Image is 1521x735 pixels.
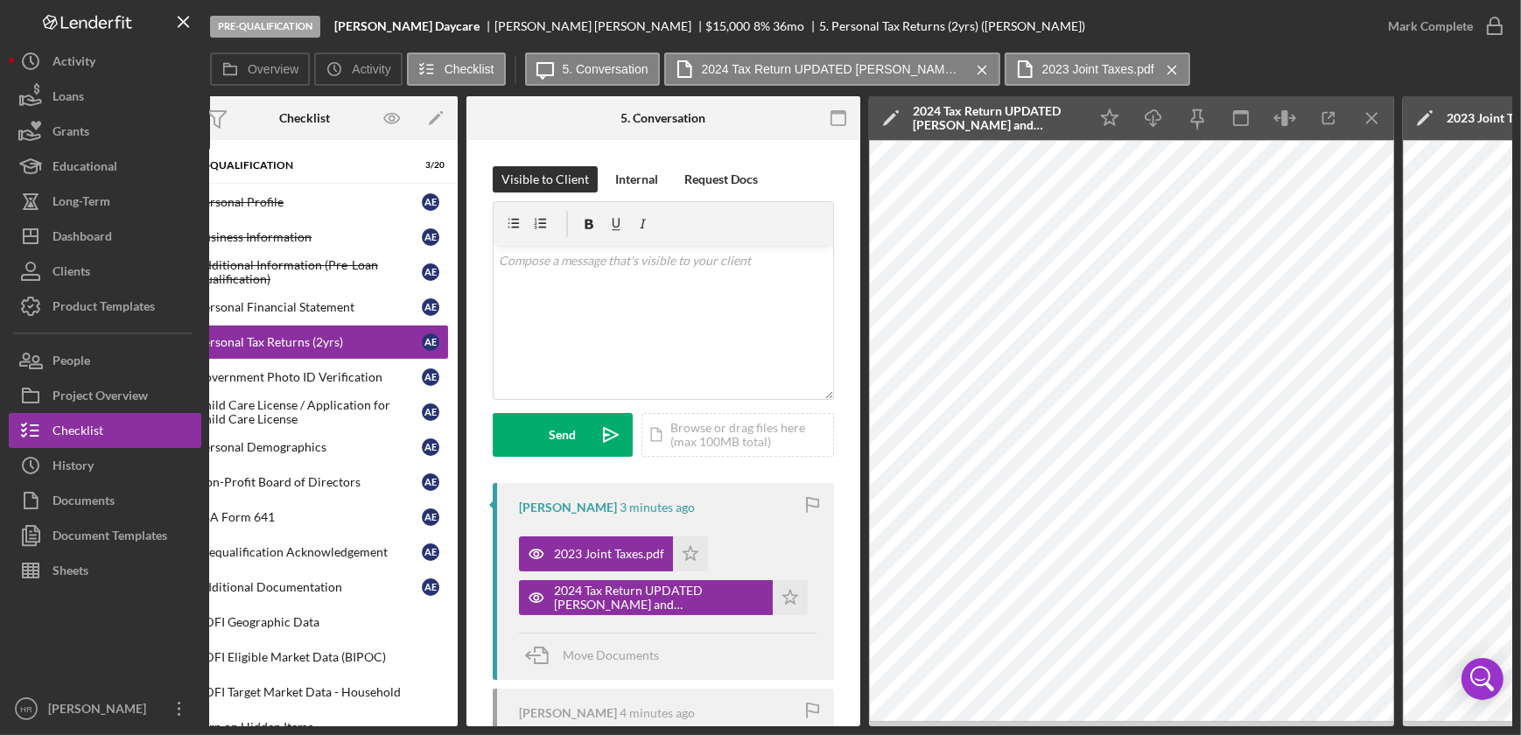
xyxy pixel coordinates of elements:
[525,52,660,86] button: 5. Conversation
[664,52,1000,86] button: 2024 Tax Return UPDATED [PERSON_NAME] and [PERSON_NAME] Joint.pdf
[53,219,112,258] div: Dashboard
[196,440,422,454] div: Personal Demographics
[9,691,201,726] button: HR[PERSON_NAME]
[196,195,422,209] div: Personal Profile
[196,615,448,629] div: CDFI Geographic Data
[1042,62,1154,76] label: 2023 Joint Taxes.pdf
[422,333,439,351] div: A E
[160,185,449,220] a: Personal ProfileAE
[53,254,90,293] div: Clients
[519,580,808,615] button: 2024 Tax Return UPDATED [PERSON_NAME] and [PERSON_NAME] Joint.pdf
[160,395,449,430] a: Child Care License / Application for Child Care LicenseAE
[9,79,201,114] a: Loans
[53,553,88,592] div: Sheets
[407,52,506,86] button: Checklist
[1461,658,1503,700] div: Open Intercom Messenger
[9,448,201,483] button: History
[422,193,439,211] div: A E
[9,219,201,254] button: Dashboard
[9,378,201,413] button: Project Overview
[160,430,449,465] a: Personal DemographicsAE
[334,19,480,33] b: [PERSON_NAME] Daycare
[20,704,32,714] text: HR
[413,160,445,171] div: 3 / 20
[621,111,706,125] div: 5. Conversation
[53,413,103,452] div: Checklist
[196,335,422,349] div: Personal Tax Returns (2yrs)
[53,518,167,557] div: Document Templates
[445,62,494,76] label: Checklist
[248,62,298,76] label: Overview
[773,19,804,33] div: 36 mo
[196,258,422,286] div: Additional Information (Pre-Loan Qualification)
[53,79,84,118] div: Loans
[1388,9,1473,44] div: Mark Complete
[9,553,201,588] button: Sheets
[160,465,449,500] a: Non-Profit Board of DirectorsAE
[422,473,439,491] div: A E
[196,650,448,664] div: CDFI Eligible Market Data (BIPOC)
[819,19,1085,33] div: 5. Personal Tax Returns (2yrs) ([PERSON_NAME])
[160,570,449,605] a: Additional DocumentationAE
[9,343,201,378] a: People
[196,720,448,734] div: Turn on Hidden Items
[210,16,320,38] div: Pre-Qualification
[9,184,201,219] button: Long-Term
[615,166,658,192] div: Internal
[160,360,449,395] a: Government Photo ID VerificationAE
[422,508,439,526] div: A E
[9,518,201,553] a: Document Templates
[160,290,449,325] a: Personal Financial StatementAE
[9,44,201,79] a: Activity
[53,378,148,417] div: Project Overview
[314,52,402,86] button: Activity
[554,584,764,612] div: 2024 Tax Return UPDATED [PERSON_NAME] and [PERSON_NAME] Joint.pdf
[210,52,310,86] button: Overview
[422,438,439,456] div: A E
[422,228,439,246] div: A E
[9,149,201,184] button: Educational
[160,535,449,570] a: Prequalification AcknowledgementAE
[913,104,1079,132] div: 2024 Tax Return UPDATED [PERSON_NAME] and [PERSON_NAME] Joint.pdf
[422,368,439,386] div: A E
[706,18,751,33] span: $15,000
[186,160,401,171] div: Pre-Qualification
[53,343,90,382] div: People
[606,166,667,192] button: Internal
[160,605,449,640] a: CDFI Geographic Data
[9,289,201,324] button: Product Templates
[352,62,390,76] label: Activity
[519,536,708,571] button: 2023 Joint Taxes.pdf
[160,675,449,710] a: CDFI Target Market Data - Household
[196,398,422,426] div: Child Care License / Application for Child Care License
[9,483,201,518] button: Documents
[493,413,633,457] button: Send
[53,289,155,328] div: Product Templates
[620,706,695,720] time: 2025-10-14 18:59
[620,500,695,514] time: 2025-10-14 19:00
[160,325,449,360] a: Personal Tax Returns (2yrs)AE
[196,545,422,559] div: Prequalification Acknowledgement
[53,483,115,522] div: Documents
[519,500,617,514] div: [PERSON_NAME]
[684,166,758,192] div: Request Docs
[9,254,201,289] button: Clients
[519,633,676,677] button: Move Documents
[422,578,439,596] div: A E
[196,510,422,524] div: SBA Form 641
[1370,9,1512,44] button: Mark Complete
[9,114,201,149] a: Grants
[1005,52,1190,86] button: 2023 Joint Taxes.pdf
[702,62,964,76] label: 2024 Tax Return UPDATED [PERSON_NAME] and [PERSON_NAME] Joint.pdf
[44,691,158,731] div: [PERSON_NAME]
[160,500,449,535] a: SBA Form 641AE
[422,263,439,281] div: A E
[9,413,201,448] button: Checklist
